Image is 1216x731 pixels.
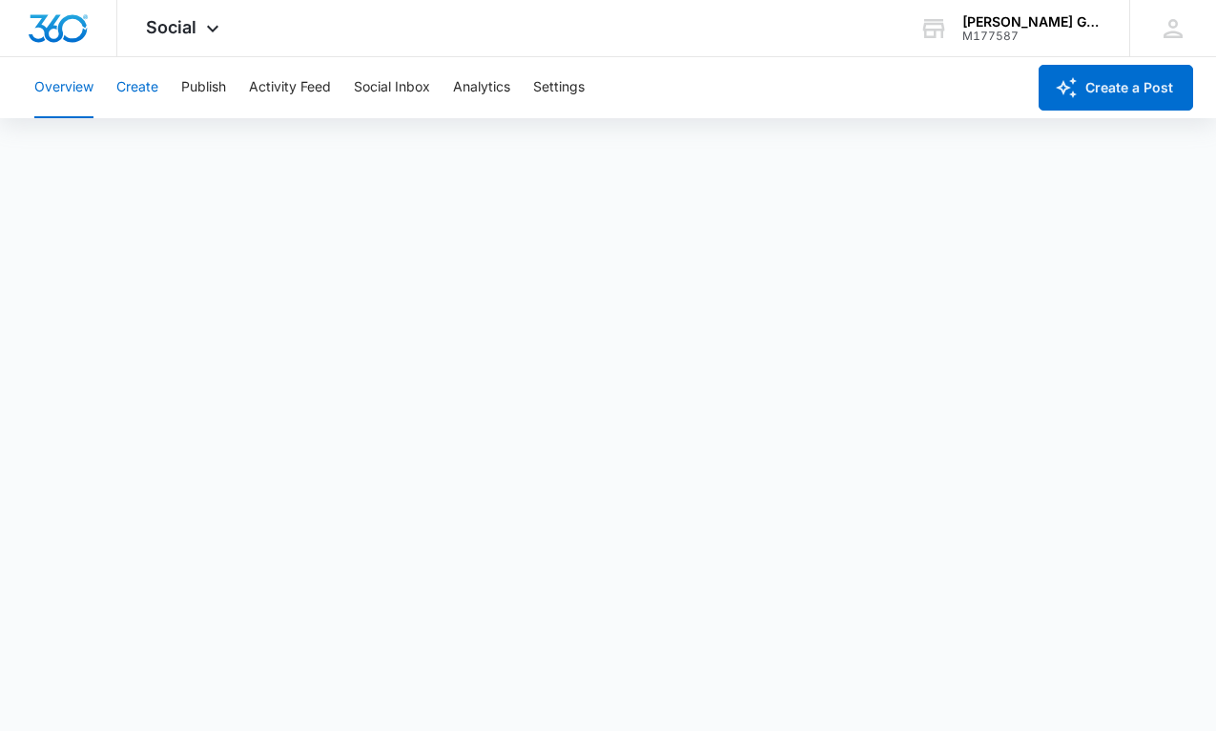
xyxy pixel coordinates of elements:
[146,17,196,37] span: Social
[249,57,331,118] button: Activity Feed
[181,57,226,118] button: Publish
[34,57,93,118] button: Overview
[962,30,1102,43] div: account id
[354,57,430,118] button: Social Inbox
[962,14,1102,30] div: account name
[453,57,510,118] button: Analytics
[533,57,585,118] button: Settings
[1039,65,1193,111] button: Create a Post
[116,57,158,118] button: Create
